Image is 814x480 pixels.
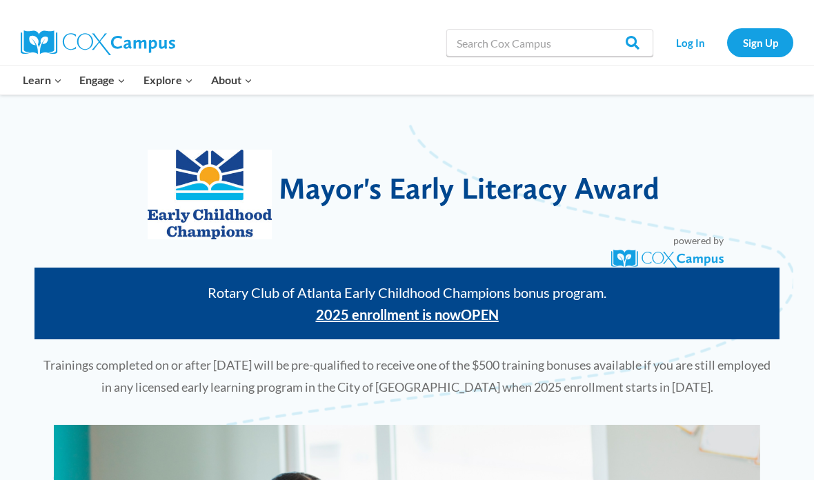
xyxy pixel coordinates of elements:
span: Trainings completed on or after [DATE] will be pre-qualified to receive one of the $500 training ... [43,357,771,394]
span: Mayor's Early Literacy Award [279,170,659,206]
span: powered by [673,234,724,246]
span: Explore [143,71,193,89]
a: Sign Up [727,28,793,57]
span: About [211,71,252,89]
a: Log In [660,28,720,57]
span: OPEN [461,306,499,323]
span: Engage [79,71,126,89]
img: Early Childhood Champions Logo [148,150,272,239]
nav: Primary Navigation [14,66,261,94]
p: Rotary Club of Atlanta Early Childhood Champions bonus program. [48,281,766,326]
strong: 2025 enrollment is now [316,306,499,323]
span: Learn [23,71,62,89]
img: Cox Campus [21,30,175,55]
nav: Secondary Navigation [660,28,793,57]
input: Search Cox Campus [446,29,653,57]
